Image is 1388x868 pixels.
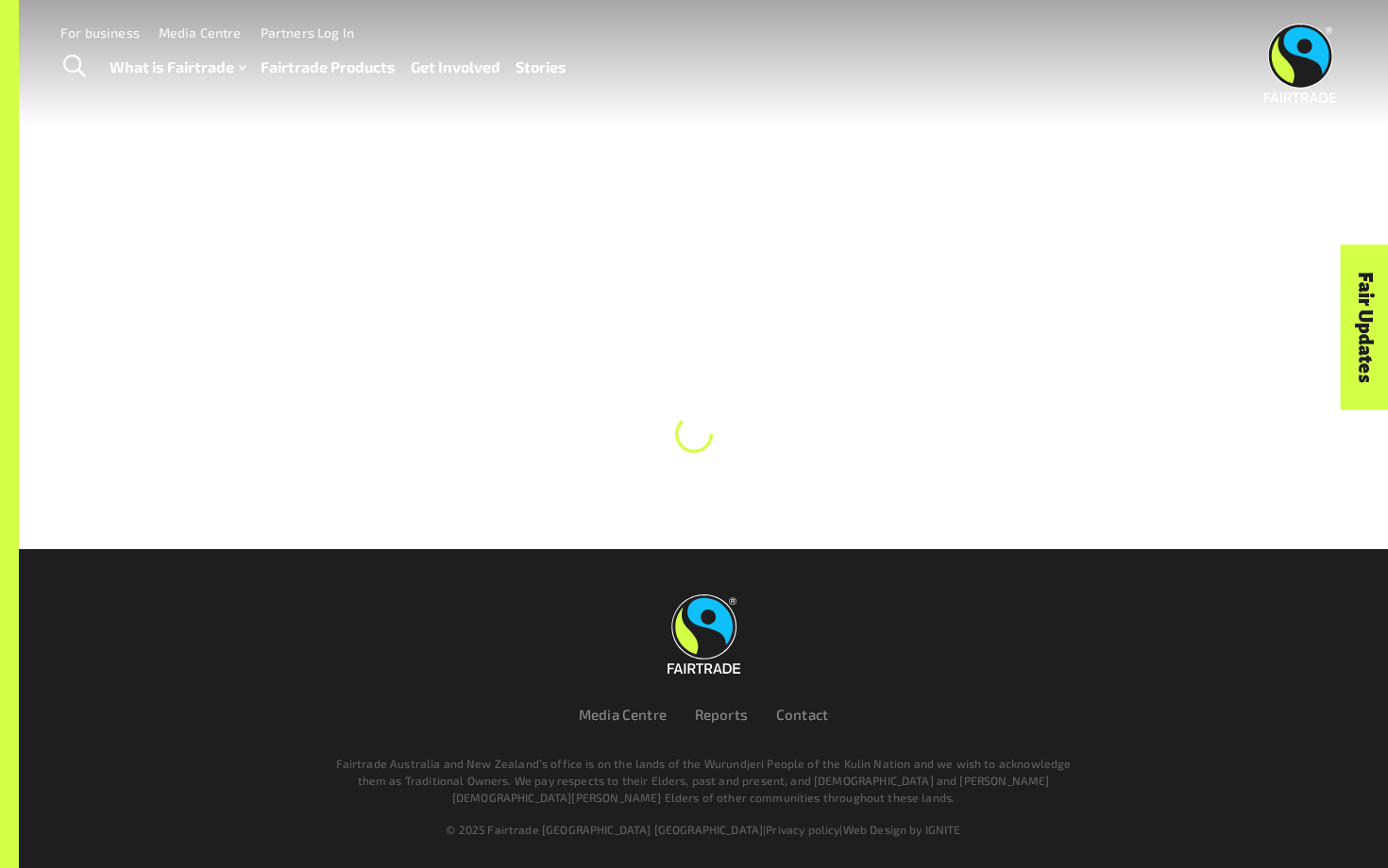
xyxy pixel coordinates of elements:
a: Media Centre [579,706,667,723]
a: Privacy policy [766,823,839,836]
a: Web Design by IGNITE [843,823,961,836]
a: Contact [776,706,828,723]
img: Fairtrade Australia New Zealand logo [668,594,740,674]
a: Media Centre [159,25,242,41]
p: Fairtrade Australia and New Zealand’s office is on the lands of the Wurundjeri People of the Kuli... [328,755,1079,806]
span: © 2025 Fairtrade [GEOGRAPHIC_DATA] [GEOGRAPHIC_DATA] [446,823,763,836]
a: Get Involved [411,54,500,81]
a: Fairtrade Products [261,54,396,81]
a: For business [60,25,140,41]
a: Toggle Search [51,43,97,91]
img: Fairtrade Australia New Zealand logo [1264,24,1337,103]
a: Reports [695,706,748,723]
a: What is Fairtrade [110,54,245,81]
a: Stories [516,54,567,81]
a: Partners Log In [261,25,354,41]
div: | | [135,821,1272,838]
